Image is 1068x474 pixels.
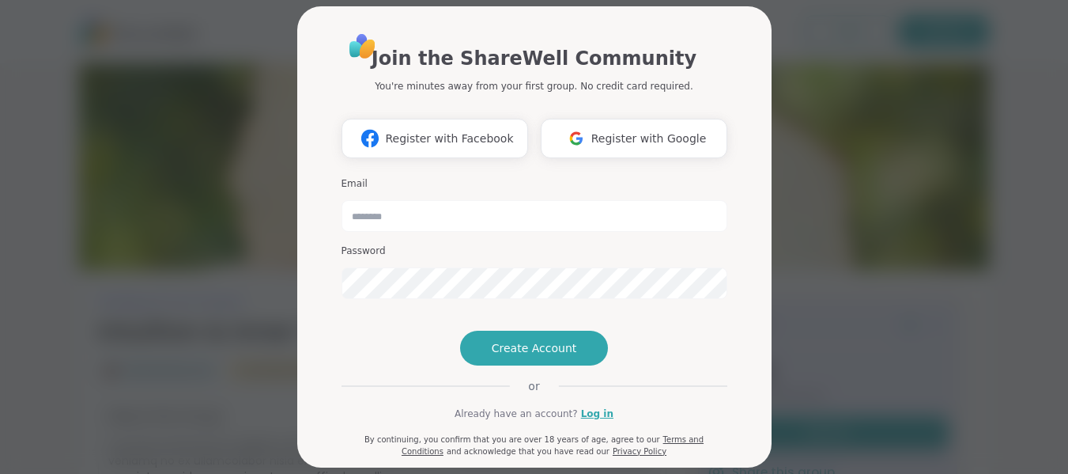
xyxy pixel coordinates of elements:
[364,435,660,444] span: By continuing, you confirm that you are over 18 years of age, agree to our
[355,123,385,153] img: ShareWell Logomark
[345,28,380,64] img: ShareWell Logo
[402,435,704,456] a: Terms and Conditions
[591,131,707,147] span: Register with Google
[561,123,591,153] img: ShareWell Logomark
[342,119,528,158] button: Register with Facebook
[372,44,696,73] h1: Join the ShareWell Community
[375,79,693,93] p: You're minutes away from your first group. No credit card required.
[541,119,727,158] button: Register with Google
[509,378,558,394] span: or
[342,177,727,191] h3: Email
[492,340,577,356] span: Create Account
[385,131,513,147] span: Register with Facebook
[447,447,609,456] span: and acknowledge that you have read our
[581,407,613,421] a: Log in
[460,331,609,366] button: Create Account
[342,245,727,258] h3: Password
[455,407,578,421] span: Already have an account?
[613,447,666,456] a: Privacy Policy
